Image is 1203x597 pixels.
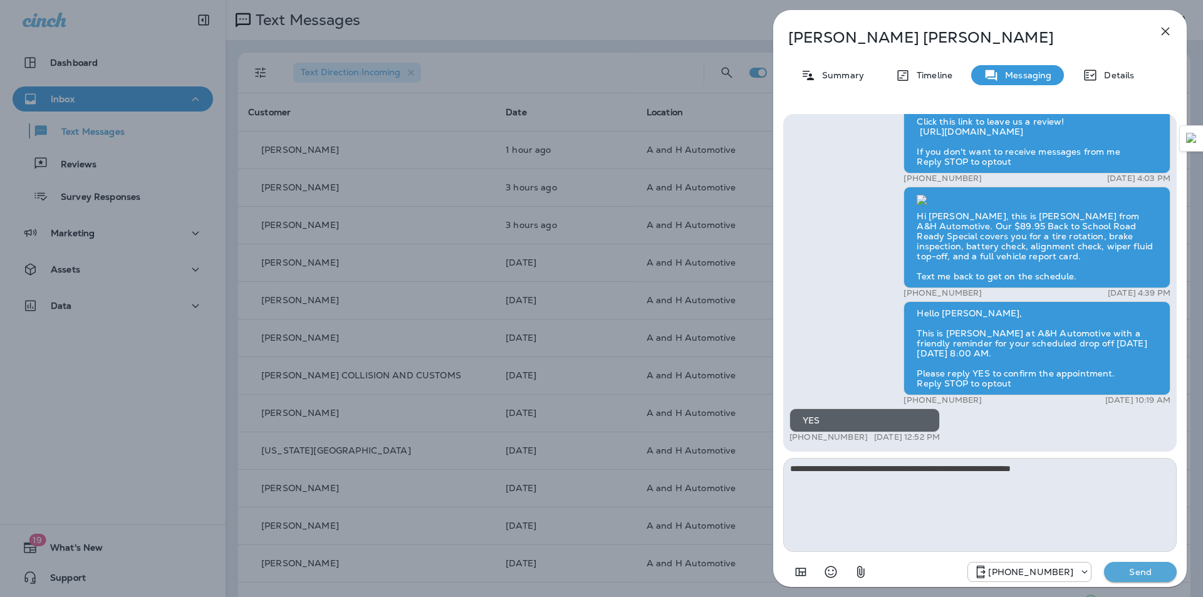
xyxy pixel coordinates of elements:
[1107,174,1170,184] p: [DATE] 4:03 PM
[789,408,940,432] div: YES
[1105,395,1170,405] p: [DATE] 10:19 AM
[816,70,864,80] p: Summary
[874,432,940,442] p: [DATE] 12:52 PM
[1108,288,1170,298] p: [DATE] 4:39 PM
[904,395,982,405] p: [PHONE_NUMBER]
[910,70,952,80] p: Timeline
[788,559,813,584] button: Add in a premade template
[1098,70,1134,80] p: Details
[988,567,1073,577] p: [PHONE_NUMBER]
[789,432,868,442] p: [PHONE_NUMBER]
[999,70,1051,80] p: Messaging
[788,29,1130,46] p: [PERSON_NAME] [PERSON_NAME]
[1104,562,1177,582] button: Send
[904,288,982,298] p: [PHONE_NUMBER]
[904,174,982,184] p: [PHONE_NUMBER]
[904,187,1170,288] div: Hi [PERSON_NAME], this is [PERSON_NAME] from A&H Automotive. Our $89.95 Back to School Road Ready...
[1186,133,1197,144] img: Detect Auto
[917,195,927,205] img: twilio-download
[1114,566,1167,578] p: Send
[818,559,843,584] button: Select an emoji
[968,564,1091,579] div: +1 (405) 873-8731
[904,301,1170,395] div: Hello [PERSON_NAME], This is [PERSON_NAME] at A&H Automotive with a friendly reminder for your sc...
